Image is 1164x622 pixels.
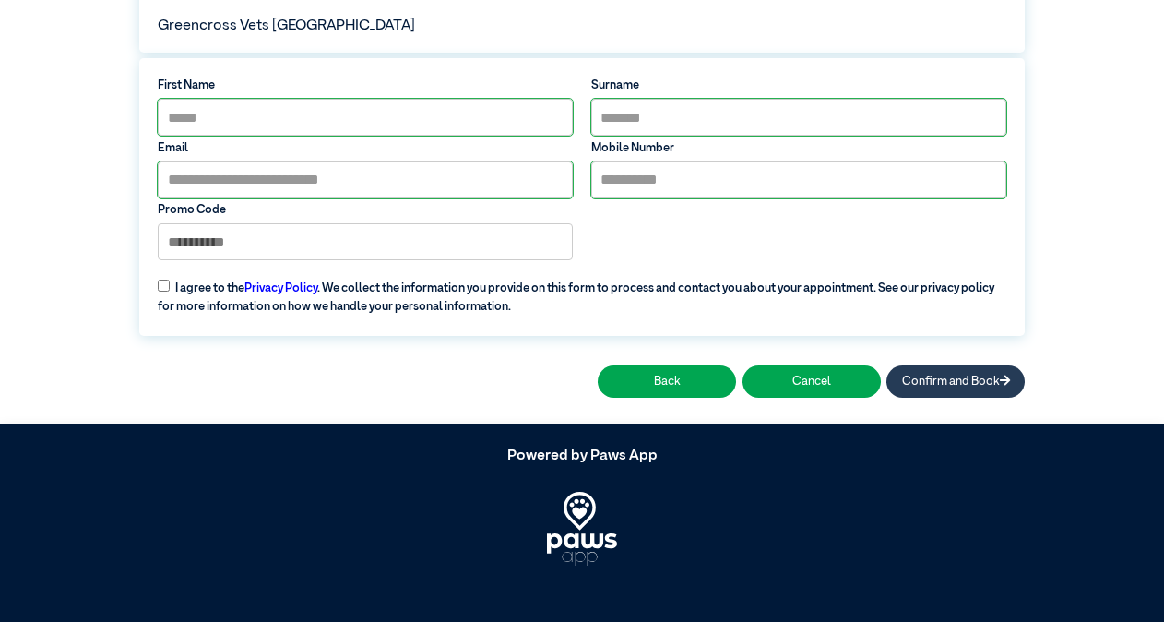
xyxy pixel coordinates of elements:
label: I agree to the . We collect the information you provide on this form to process and contact you a... [148,269,1015,316]
label: Surname [591,77,1006,94]
button: Back [598,365,736,398]
button: Cancel [742,365,881,398]
label: Email [158,139,573,157]
h5: Powered by Paws App [139,448,1025,465]
button: Confirm and Book [886,365,1025,398]
img: PawsApp [547,492,618,566]
a: Privacy Policy [244,282,317,294]
span: Greencross Vets [GEOGRAPHIC_DATA] [158,18,415,33]
input: I agree to thePrivacy Policy. We collect the information you provide on this form to process and ... [158,280,170,292]
label: Mobile Number [591,139,1006,157]
label: Promo Code [158,201,573,219]
label: First Name [158,77,573,94]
